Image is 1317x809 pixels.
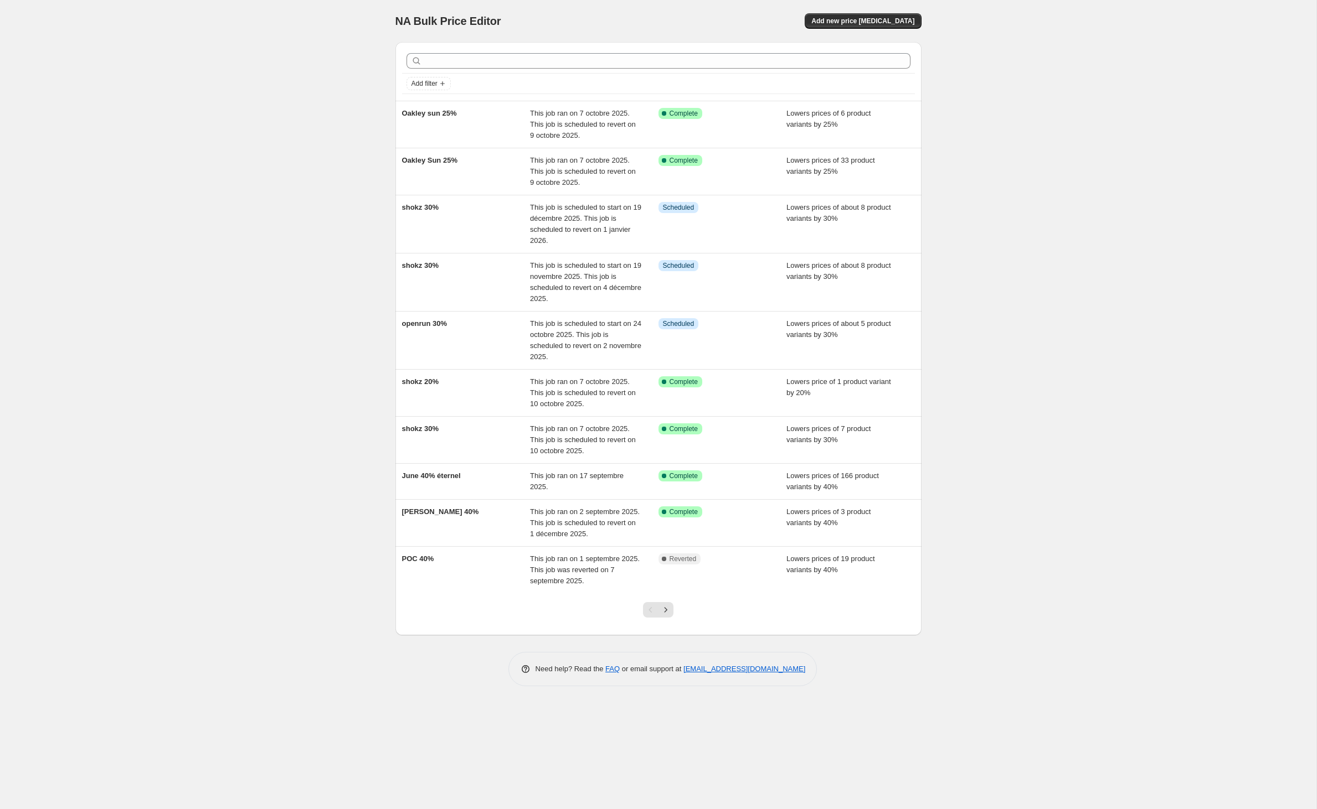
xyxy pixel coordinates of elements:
[402,424,439,433] span: shokz 30%
[411,79,438,88] span: Add filter
[407,77,451,90] button: Add filter
[643,602,673,618] nav: Pagination
[605,665,620,673] a: FAQ
[670,156,698,165] span: Complete
[402,319,447,328] span: openrun 30%
[786,377,891,397] span: Lowers price of 1 product variant by 20%
[402,109,457,117] span: Oakley sun 25%
[402,377,439,386] span: shokz 20%
[670,424,698,433] span: Complete
[663,203,694,212] span: Scheduled
[663,261,694,270] span: Scheduled
[530,156,636,186] span: This job ran on 7 octobre 2025. This job is scheduled to revert on 9 octobre 2025.
[670,109,698,118] span: Complete
[786,554,875,574] span: Lowers prices of 19 product variants by 40%
[683,665,805,673] a: [EMAIL_ADDRESS][DOMAIN_NAME]
[530,109,636,139] span: This job ran on 7 octobre 2025. This job is scheduled to revert on 9 octobre 2025.
[530,424,636,455] span: This job ran on 7 octobre 2025. This job is scheduled to revert on 10 octobre 2025.
[530,377,636,408] span: This job ran on 7 octobre 2025. This job is scheduled to revert on 10 octobre 2025.
[402,203,439,211] span: shokz 30%
[402,507,479,516] span: [PERSON_NAME] 40%
[786,471,879,491] span: Lowers prices of 166 product variants by 40%
[530,554,640,585] span: This job ran on 1 septembre 2025. This job was reverted on 7 septembre 2025.
[536,665,606,673] span: Need help? Read the
[530,203,641,245] span: This job is scheduled to start on 19 décembre 2025. This job is scheduled to revert on 1 janvier ...
[620,665,683,673] span: or email support at
[786,156,875,175] span: Lowers prices of 33 product variants by 25%
[670,471,698,480] span: Complete
[530,471,624,491] span: This job ran on 17 septembre 2025.
[786,424,871,444] span: Lowers prices of 7 product variants by 30%
[530,507,640,538] span: This job ran on 2 septembre 2025. This job is scheduled to revert on 1 décembre 2025.
[805,13,921,29] button: Add new price [MEDICAL_DATA]
[402,554,434,563] span: POC 40%
[670,507,698,516] span: Complete
[402,261,439,269] span: shokz 30%
[402,471,461,480] span: June 40% éternel
[786,319,891,339] span: Lowers prices of about 5 product variants by 30%
[670,377,698,386] span: Complete
[786,109,871,128] span: Lowers prices of 6 product variants by 25%
[786,507,871,527] span: Lowers prices of 3 product variants by 40%
[663,319,694,328] span: Scheduled
[530,261,641,303] span: This job is scheduled to start on 19 novembre 2025. This job is scheduled to revert on 4 décembre...
[670,554,697,563] span: Reverted
[786,261,891,281] span: Lowers prices of about 8 product variants by 30%
[530,319,641,361] span: This job is scheduled to start on 24 octobre 2025. This job is scheduled to revert on 2 novembre ...
[811,17,914,25] span: Add new price [MEDICAL_DATA]
[658,602,673,618] button: Next
[395,15,501,27] span: NA Bulk Price Editor
[786,203,891,222] span: Lowers prices of about 8 product variants by 30%
[402,156,457,164] span: Oakley Sun 25%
